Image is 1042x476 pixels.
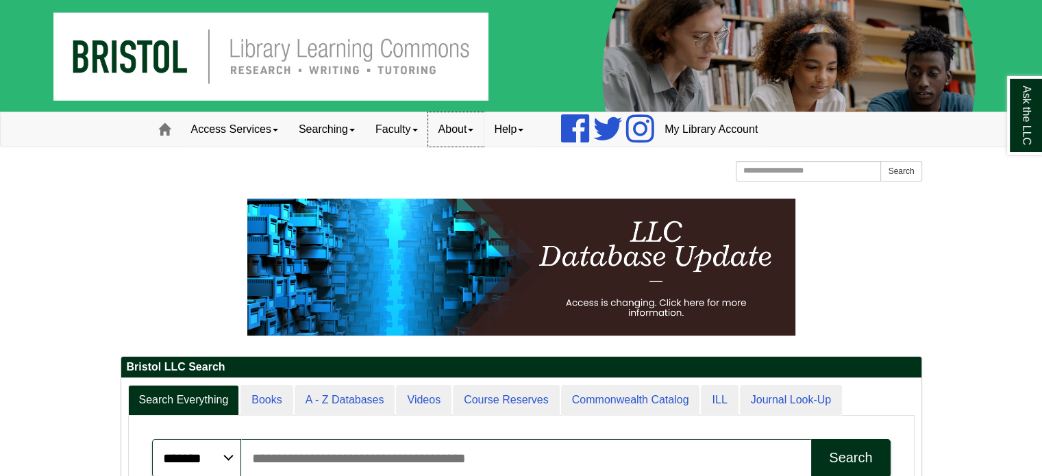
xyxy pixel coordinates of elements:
[295,385,395,416] a: A - Z Databases
[396,385,451,416] a: Videos
[654,112,768,147] a: My Library Account
[453,385,560,416] a: Course Reserves
[121,357,921,378] h2: Bristol LLC Search
[740,385,842,416] a: Journal Look-Up
[240,385,293,416] a: Books
[428,112,484,147] a: About
[484,112,534,147] a: Help
[247,199,795,336] img: HTML tutorial
[880,161,921,181] button: Search
[288,112,365,147] a: Searching
[181,112,288,147] a: Access Services
[128,385,240,416] a: Search Everything
[829,450,872,466] div: Search
[365,112,428,147] a: Faculty
[701,385,738,416] a: ILL
[561,385,700,416] a: Commonwealth Catalog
